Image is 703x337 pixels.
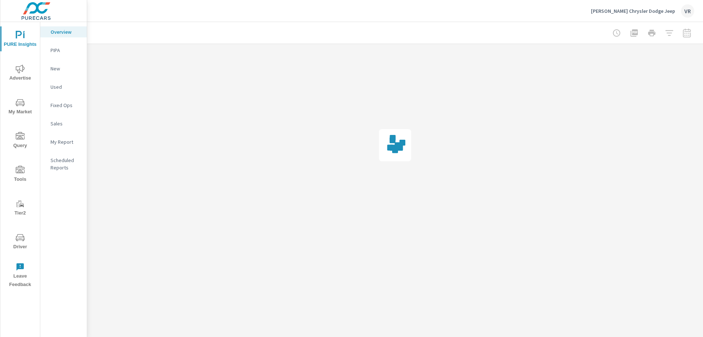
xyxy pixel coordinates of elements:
[51,157,81,171] p: Scheduled Reports
[40,118,87,129] div: Sales
[40,81,87,92] div: Used
[3,233,38,251] span: Driver
[40,155,87,173] div: Scheduled Reports
[3,199,38,217] span: Tier2
[51,28,81,36] p: Overview
[51,120,81,127] p: Sales
[40,100,87,111] div: Fixed Ops
[0,22,40,292] div: nav menu
[3,166,38,184] span: Tools
[40,63,87,74] div: New
[40,45,87,56] div: PIPA
[681,4,694,18] div: VR
[40,26,87,37] div: Overview
[3,65,38,83] span: Advertise
[40,136,87,147] div: My Report
[591,8,675,14] p: [PERSON_NAME] Chrysler Dodge Jeep
[51,47,81,54] p: PIPA
[3,31,38,49] span: PURE Insights
[3,132,38,150] span: Query
[51,102,81,109] p: Fixed Ops
[51,138,81,146] p: My Report
[51,83,81,91] p: Used
[3,263,38,289] span: Leave Feedback
[51,65,81,72] p: New
[3,98,38,116] span: My Market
